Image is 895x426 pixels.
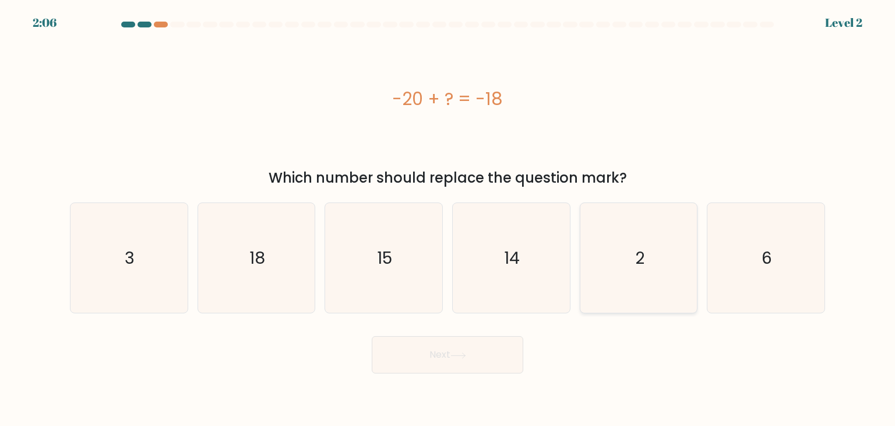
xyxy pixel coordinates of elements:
div: Level 2 [825,14,862,32]
div: 2:06 [33,14,57,32]
text: 3 [125,246,135,270]
text: 18 [249,246,265,270]
button: Next [372,336,523,373]
text: 6 [762,246,772,270]
text: 14 [505,246,520,270]
text: 15 [378,246,393,270]
div: -20 + ? = -18 [70,86,825,112]
div: Which number should replace the question mark? [77,167,818,188]
text: 2 [635,246,644,270]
